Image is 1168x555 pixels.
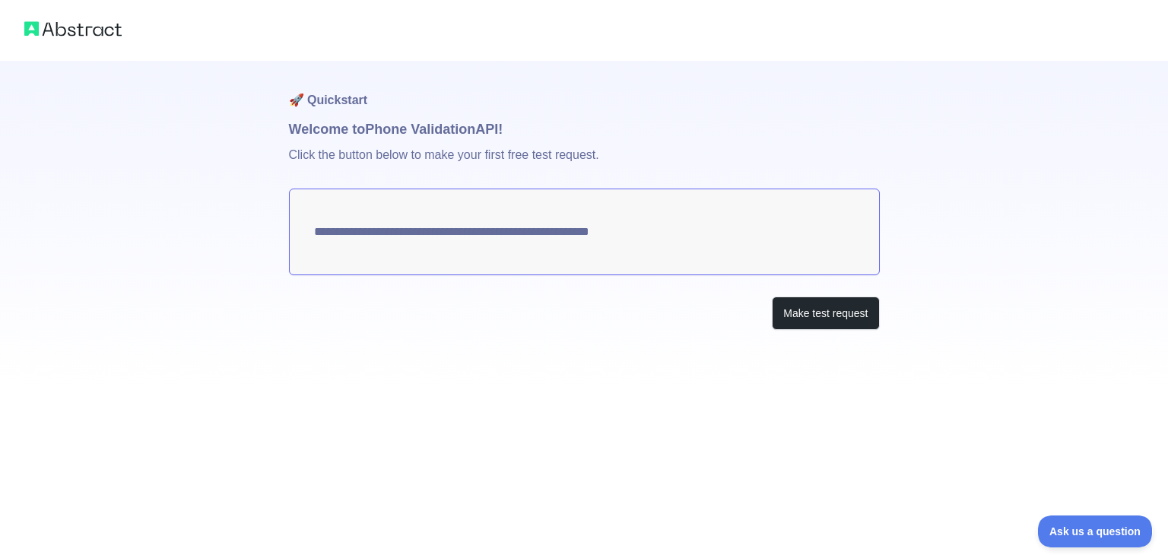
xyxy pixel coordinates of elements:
[289,140,880,189] p: Click the button below to make your first free test request.
[772,297,879,331] button: Make test request
[24,18,122,40] img: Abstract logo
[289,61,880,119] h1: 🚀 Quickstart
[289,119,880,140] h1: Welcome to Phone Validation API!
[1038,515,1153,547] iframe: Toggle Customer Support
